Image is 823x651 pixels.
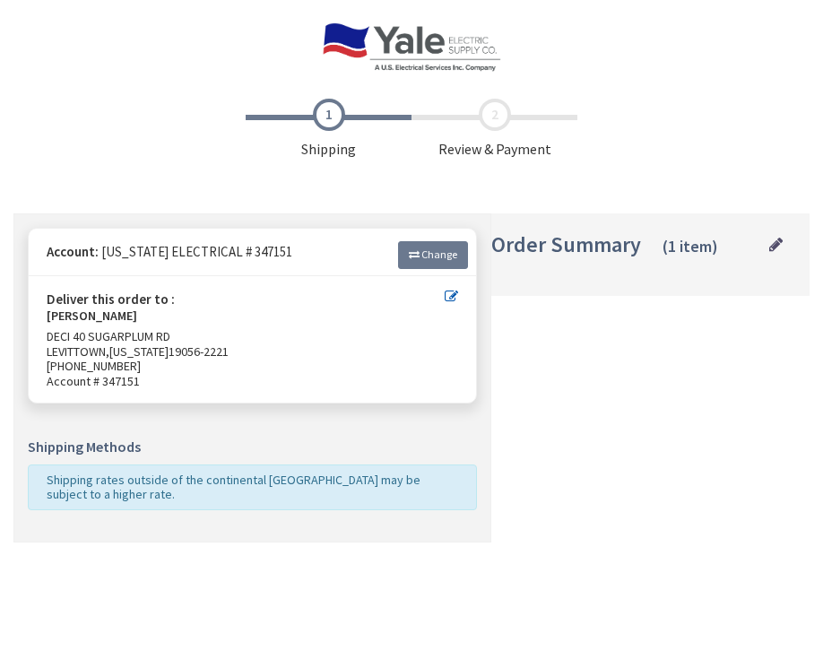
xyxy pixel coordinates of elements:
[47,472,420,503] span: Shipping rates outside of the continental [GEOGRAPHIC_DATA] may be subject to a higher rate.
[398,241,468,268] a: Change
[47,243,99,260] strong: Account:
[246,99,411,160] span: Shipping
[491,230,641,258] span: Order Summary
[28,439,477,456] h5: Shipping Methods
[322,22,501,72] img: Yale Electric Supply Co.
[47,308,137,329] strong: [PERSON_NAME]
[47,343,109,360] span: LEVITTOWN,
[47,374,458,389] span: Account # 347151
[101,243,292,260] span: [US_STATE] ELECTRICAL # 347151
[411,99,577,160] span: Review & Payment
[47,328,170,344] span: DECI 40 SUGARPLUM RD
[169,343,229,360] span: 19056-2221
[421,247,457,261] span: Change
[109,343,169,360] span: [US_STATE]
[47,291,175,308] strong: Deliver this order to :
[47,358,141,374] span: [PHONE_NUMBER]
[663,236,718,256] span: (1 item)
